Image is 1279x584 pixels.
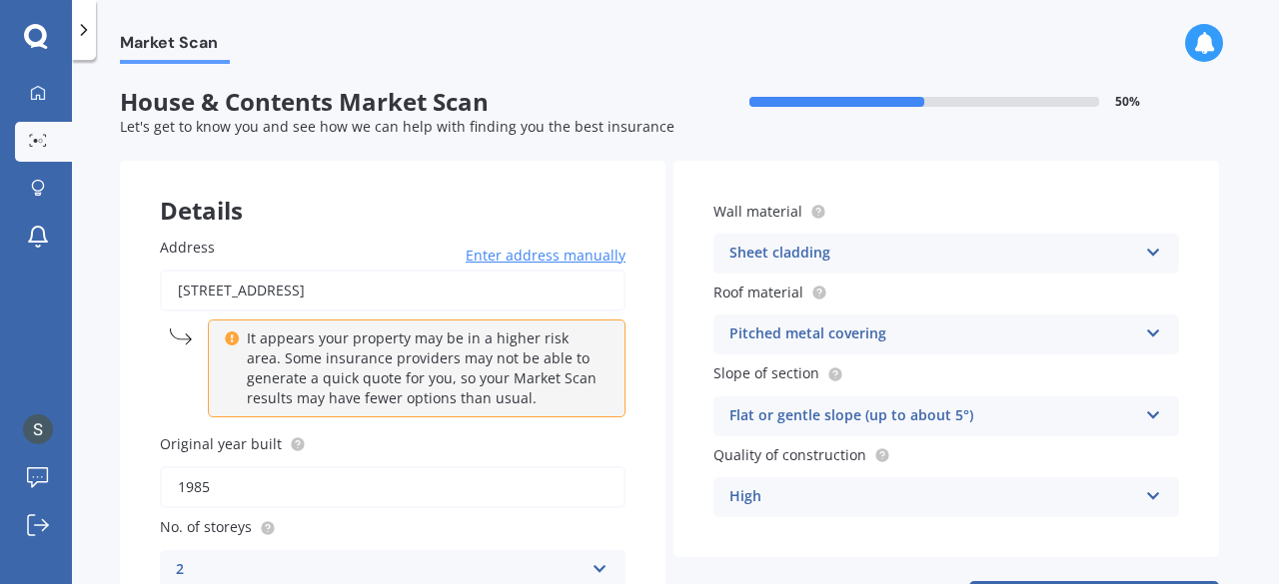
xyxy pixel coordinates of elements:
span: Address [160,238,215,257]
div: Flat or gentle slope (up to about 5°) [729,404,1137,428]
img: ACg8ocKxdxgl80GLbYkFEXP5jebzmDjgDMCb68ZjQXtVoJIuSp9naw=s96-c [23,414,53,444]
span: House & Contents Market Scan [120,88,669,117]
span: Original year built [160,434,282,453]
input: Enter year [160,466,626,508]
div: Pitched metal covering [729,322,1137,346]
div: Sheet cladding [729,242,1137,266]
span: Slope of section [713,364,819,383]
span: Market Scan [120,33,230,60]
div: High [729,485,1137,509]
div: Details [120,161,665,221]
input: Enter address [160,270,626,311]
span: Wall material [713,202,802,221]
span: Let's get to know you and see how we can help with finding you the best insurance [120,117,674,136]
div: 2 [176,558,584,582]
p: It appears your property may be in a higher risk area. Some insurance providers may not be able t... [247,328,601,408]
span: Enter address manually [466,246,626,266]
span: 50 % [1115,95,1140,109]
span: Roof material [713,283,803,301]
span: No. of storeys [160,518,252,537]
span: Quality of construction [713,445,866,464]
